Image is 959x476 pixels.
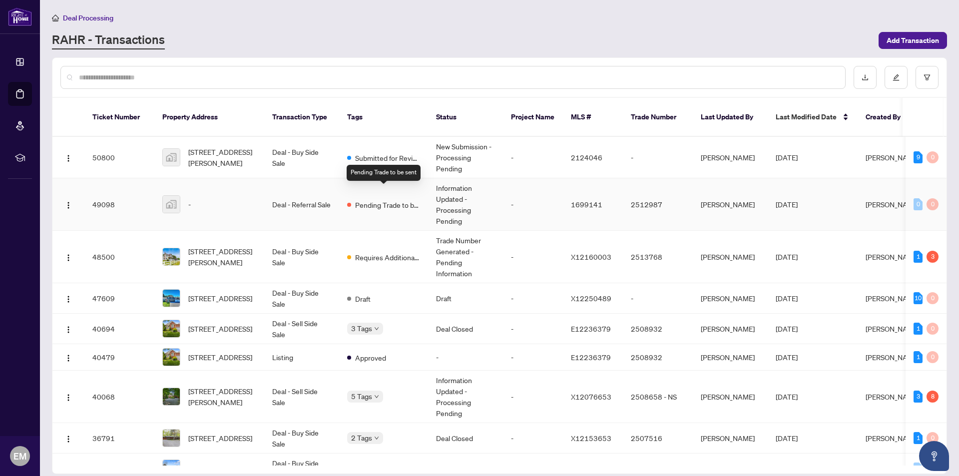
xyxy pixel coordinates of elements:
[60,430,76,446] button: Logo
[862,74,869,81] span: download
[623,137,693,178] td: -
[776,324,798,333] span: [DATE]
[60,196,76,212] button: Logo
[84,137,154,178] td: 50800
[188,386,256,408] span: [STREET_ADDRESS][PERSON_NAME]
[374,326,379,331] span: down
[693,423,768,454] td: [PERSON_NAME]
[351,391,372,402] span: 5 Tags
[84,344,154,371] td: 40479
[163,349,180,366] img: thumbnail-img
[563,98,623,137] th: MLS #
[887,32,939,48] span: Add Transaction
[503,178,563,231] td: -
[60,149,76,165] button: Logo
[355,252,420,263] span: Requires Additional Docs
[264,137,339,178] td: Deal - Buy Side Sale
[64,326,72,334] img: Logo
[428,231,503,283] td: Trade Number Generated - Pending Information
[693,98,768,137] th: Last Updated By
[571,464,611,473] span: X12078917
[623,344,693,371] td: 2508932
[64,354,72,362] img: Logo
[693,178,768,231] td: [PERSON_NAME]
[374,436,379,441] span: down
[927,151,939,163] div: 0
[623,371,693,423] td: 2508658 - NS
[188,352,252,363] span: [STREET_ADDRESS]
[776,392,798,401] span: [DATE]
[623,98,693,137] th: Trade Number
[163,320,180,337] img: thumbnail-img
[355,352,386,363] span: Approved
[503,283,563,314] td: -
[571,294,611,303] span: X12250489
[264,98,339,137] th: Transaction Type
[84,314,154,344] td: 40694
[264,371,339,423] td: Deal - Sell Side Sale
[264,314,339,344] td: Deal - Sell Side Sale
[428,178,503,231] td: Information Updated - Processing Pending
[188,433,252,444] span: [STREET_ADDRESS]
[693,314,768,344] td: [PERSON_NAME]
[8,7,32,26] img: logo
[163,248,180,265] img: thumbnail-img
[914,198,923,210] div: 0
[503,137,563,178] td: -
[264,423,339,454] td: Deal - Buy Side Sale
[154,98,264,137] th: Property Address
[914,463,923,475] div: 0
[347,165,421,181] div: Pending Trade to be sent
[693,137,768,178] td: [PERSON_NAME]
[428,314,503,344] td: Deal Closed
[428,283,503,314] td: Draft
[571,200,602,209] span: 1699141
[776,353,798,362] span: [DATE]
[188,246,256,268] span: [STREET_ADDRESS][PERSON_NAME]
[60,349,76,365] button: Logo
[914,151,923,163] div: 9
[64,394,72,402] img: Logo
[64,254,72,262] img: Logo
[60,321,76,337] button: Logo
[84,98,154,137] th: Ticket Number
[776,464,798,473] span: [DATE]
[623,314,693,344] td: 2508932
[693,371,768,423] td: [PERSON_NAME]
[879,32,947,49] button: Add Transaction
[927,391,939,403] div: 8
[858,98,918,137] th: Created By
[351,432,372,444] span: 2 Tags
[64,295,72,303] img: Logo
[163,196,180,213] img: thumbnail-img
[503,423,563,454] td: -
[163,149,180,166] img: thumbnail-img
[60,290,76,306] button: Logo
[188,323,252,334] span: [STREET_ADDRESS]
[866,153,920,162] span: [PERSON_NAME]
[64,201,72,209] img: Logo
[188,463,252,474] span: [STREET_ADDRESS]
[776,200,798,209] span: [DATE]
[854,66,877,89] button: download
[188,293,252,304] span: [STREET_ADDRESS]
[52,31,165,49] a: RAHR - Transactions
[163,388,180,405] img: thumbnail-img
[264,344,339,371] td: Listing
[914,292,923,304] div: 10
[914,391,923,403] div: 3
[84,231,154,283] td: 48500
[84,423,154,454] td: 36791
[163,430,180,447] img: thumbnail-img
[623,231,693,283] td: 2513768
[866,294,920,303] span: [PERSON_NAME]
[64,435,72,443] img: Logo
[768,98,858,137] th: Last Modified Date
[693,283,768,314] td: [PERSON_NAME]
[428,371,503,423] td: Information Updated - Processing Pending
[503,231,563,283] td: -
[866,353,920,362] span: [PERSON_NAME]
[866,324,920,333] span: [PERSON_NAME]
[503,314,563,344] td: -
[927,432,939,444] div: 0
